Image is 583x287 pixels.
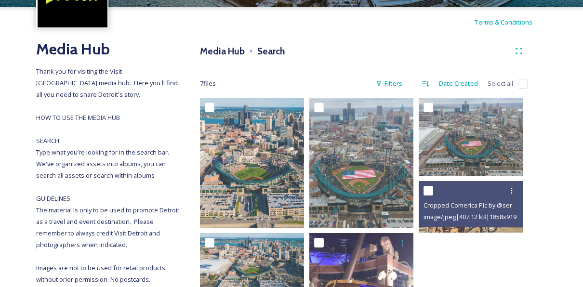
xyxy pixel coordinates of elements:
span: Cropped Comerica Pic by @sergle88.jpg [424,200,538,209]
div: Date Created [434,74,483,93]
img: 524c027f3ae0c4d9566b598d1554bbcae5faef8d0a8e4ba0c43eee5e2f096f44 (1).jpg [309,98,413,228]
span: Terms & Conditions [474,18,532,26]
span: image/jpeg | 407.12 kB | 1858 x 919 [424,212,517,221]
a: Terms & Conditions [474,16,547,28]
img: 055b9c908a9515ef642868f28e8750d3dea3927d240d841836e2faa0413f1095 (2).jpg [419,98,523,176]
div: Filters [371,74,407,93]
span: 7 file s [200,79,216,88]
span: Select all [488,79,513,88]
h3: Media Hub [200,44,245,58]
h2: Media Hub [36,38,181,61]
h3: Search [257,44,285,58]
img: eae94a4de3622060462f8c2d4d9b6dc3d3193bde0ed68d472536cb335eee10ab.jpg [200,98,304,228]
